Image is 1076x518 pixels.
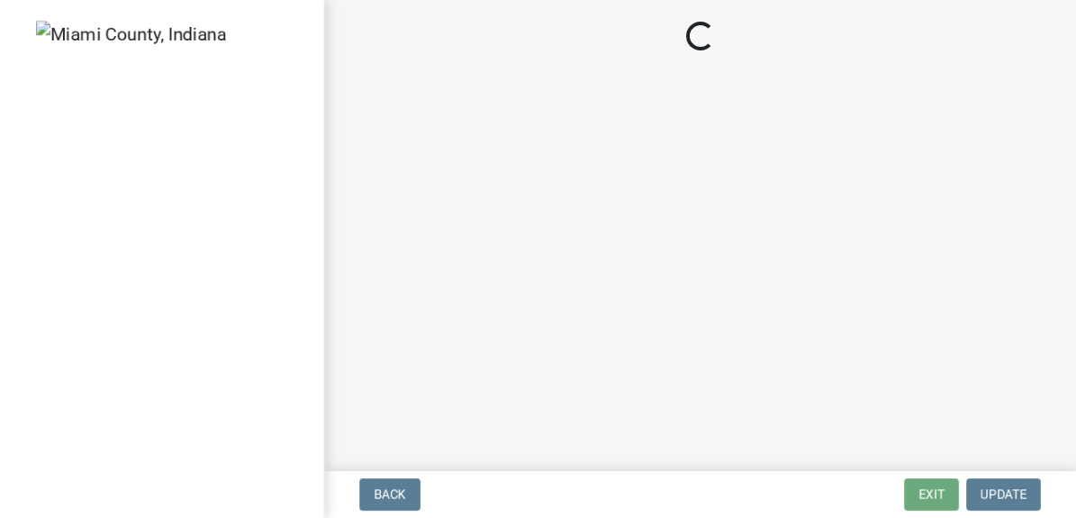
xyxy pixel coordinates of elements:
[359,478,420,511] button: Back
[374,487,406,502] span: Back
[904,478,959,511] button: Exit
[981,487,1026,502] span: Update
[36,21,227,48] img: Miami County, Indiana
[966,478,1041,511] button: Update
